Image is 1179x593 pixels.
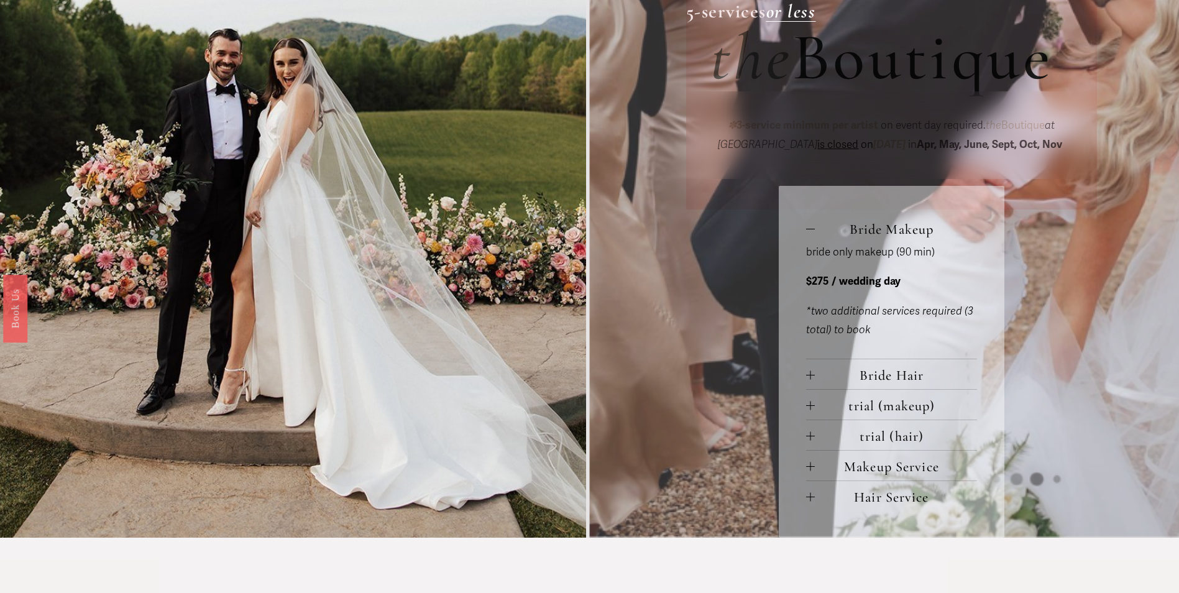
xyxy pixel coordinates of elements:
[736,119,878,132] strong: 3-service minimum per artist
[986,119,1045,132] span: Boutique
[806,359,978,389] button: Bride Hair
[806,305,973,337] em: *two additional services required (3 total) to book
[986,119,1001,132] em: the
[710,116,1072,154] p: on
[815,489,978,505] span: Hair Service
[710,17,792,97] em: the
[806,451,978,480] button: Makeup Service
[815,367,978,384] span: Bride Hair
[815,458,978,475] span: Makeup Service
[815,221,978,237] span: Bride Makeup
[718,119,1057,151] em: at [GEOGRAPHIC_DATA]
[906,138,1065,151] span: in
[806,481,978,511] button: Hair Service
[873,138,906,151] em: [DATE]
[728,119,736,132] em: ✽
[806,213,978,243] button: Bride Makeup
[806,243,978,359] div: Bride Makeup
[817,138,858,151] span: is closed
[806,275,901,288] strong: $275 / wedding day
[806,243,978,262] p: bride only makeup (90 min)
[815,397,978,414] span: trial (makeup)
[806,420,978,450] button: trial (hair)
[815,428,978,444] span: trial (hair)
[3,275,27,342] a: Book Us
[806,390,978,420] button: trial (makeup)
[917,138,1062,151] strong: Apr, May, June, Sept, Oct, Nov
[878,119,986,132] span: on event day required.
[792,17,1053,97] span: Boutique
